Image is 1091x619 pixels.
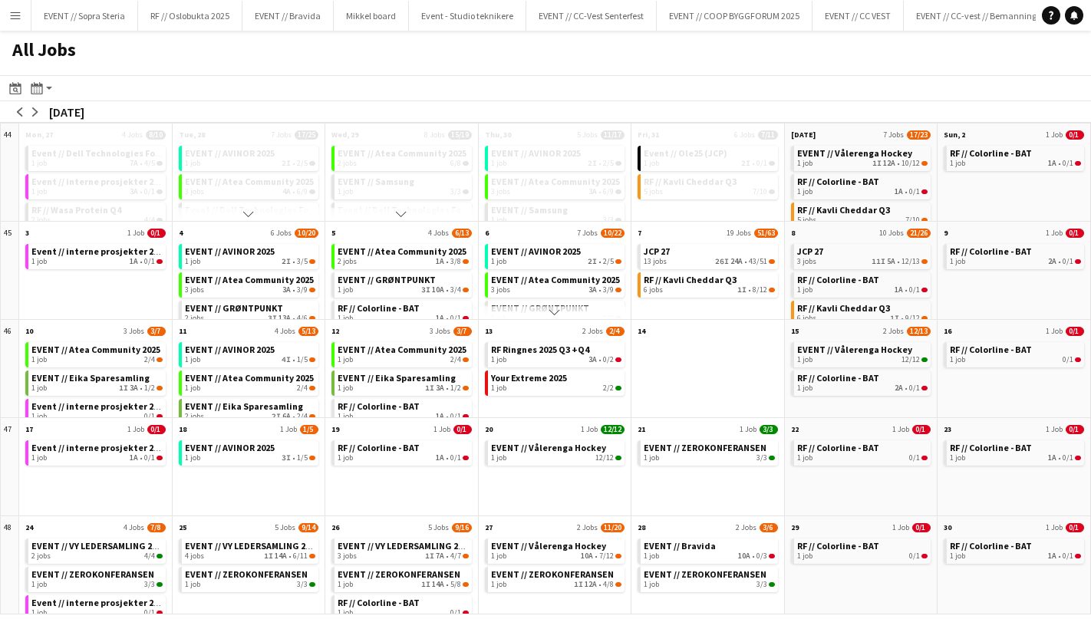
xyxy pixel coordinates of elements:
div: • [338,453,469,463]
span: 1A [130,453,138,463]
span: 4A [282,187,291,196]
span: RF // Colorline - BAT [950,344,1032,355]
span: 1 job [31,159,47,168]
a: EVENT // Atea Community 20251 job2/4 [338,342,469,364]
a: Event // Dell Technologies Forum1 job7A•4/5 [31,146,163,168]
button: EVENT // CC-Vest Senterfest [526,1,657,31]
span: 4/5 [144,159,155,168]
span: 2I [741,159,750,168]
a: EVENT // Atea Community 20251 job2/4 [185,370,316,393]
a: EVENT // Atea Community 20253 jobs3A•3/9 [185,272,316,295]
span: 0/1 [144,453,155,463]
span: 1A [436,453,444,463]
span: 2/5 [297,159,308,168]
a: EVENT // Samsung1 job3/3 [491,202,622,225]
a: EVENT // AVINOR 20251 job3I•1/5 [185,440,316,463]
span: 1 job [491,216,506,225]
span: Event // interne prosjekter 2025 [31,442,167,453]
span: RF // Colorline - BAT [338,400,420,412]
span: 5A [887,257,895,266]
button: Event - Studio teknikere [409,1,526,31]
span: 0/1 [909,453,920,463]
span: 1 job [950,159,965,168]
div: • [31,453,163,463]
div: • [338,257,469,266]
a: RF // Kavli Cheddar Q36 jobs1I•8/12 [644,272,775,295]
span: 0/1 [144,412,155,421]
span: 1 job [797,355,812,364]
span: 1 job [338,314,353,323]
a: RF // Colorline - BAT1 job1A•0/1 [797,272,928,295]
span: 3/3 [756,453,767,463]
span: Your Extreme 2025 [491,372,567,384]
span: 3I [421,285,430,295]
span: EVENT // ZEROKONFERANSEN [644,442,766,453]
span: 7/10 [905,216,920,225]
span: 1I [890,314,899,323]
span: RF // Colorline - BAT [950,147,1032,159]
span: 1 job [797,384,812,393]
div: • [31,187,163,196]
div: • [31,257,163,266]
a: RF // Colorline - BAT1 job0/1 [950,342,1081,364]
span: 2 jobs [185,314,204,323]
a: EVENT // Atea Community 20253 jobs3A•3/9 [491,272,622,295]
span: 0/1 [1063,355,1073,364]
div: • [185,355,316,364]
span: 1I [119,384,128,393]
span: 3 jobs [185,187,204,196]
span: 1/2 [450,384,461,393]
a: RF // Wasa Protein Q42 jobs4/4 [31,202,163,225]
span: 1 job [797,187,812,196]
span: 0/1 [909,187,920,196]
a: EVENT // Eika Sparesamling2 jobs2I6A•2/4 [185,399,316,421]
a: EVENT // Vålerenga Hockey1 job1I12A•10/12 [797,146,928,168]
a: Event // Dell Technologies Forum1 job2/2 [338,202,469,225]
a: EVENT // GRØNTPUNKT1 job3I10A•3/4 [338,272,469,295]
span: EVENT // Samsung [338,176,414,187]
span: 3 jobs [491,285,510,295]
span: 1 job [338,187,353,196]
span: 3/4 [450,285,461,295]
span: JCP 27 [797,245,823,257]
span: 12A [883,159,895,168]
span: EVENT // AVINOR 2025 [185,245,275,257]
span: 1 job [491,159,506,168]
span: 1 job [491,355,506,364]
span: RF // Colorline - BAT [338,302,420,314]
div: • [185,257,316,266]
span: 0/1 [450,453,461,463]
a: RF // Colorline - BAT1 job2A•0/1 [797,370,928,393]
span: 0/2 [603,355,614,364]
span: 6A [282,412,291,421]
span: 0/1 [144,187,155,196]
div: • [338,285,469,295]
div: • [797,314,928,323]
a: RF // Kavli Cheddar Q36 jobs1I•9/12 [797,301,928,323]
span: 2A [895,384,903,393]
div: • [491,257,622,266]
span: 0/1 [144,257,155,266]
a: Your Extreme 20251 job2/2 [491,370,622,393]
span: 1 job [491,257,506,266]
span: 6/9 [297,187,308,196]
div: • [185,314,316,323]
span: EVENT // Eika Sparesamling [338,372,456,384]
span: 0/1 [909,285,920,295]
span: Event // Ole25 (JCP) [644,147,727,159]
span: 1 job [644,453,659,463]
span: 0/1 [1063,257,1073,266]
span: 3A [588,285,597,295]
span: 2/5 [603,159,614,168]
span: 0/1 [909,384,920,393]
span: EVENT // Atea Community 2025 [185,274,314,285]
a: EVENT // Samsung1 job3/3 [338,174,469,196]
span: RF // Kavli Cheddar Q3 [797,204,890,216]
span: 2/4 [450,355,461,364]
div: • [950,159,1081,168]
span: Event // interne prosjekter 2025 [31,176,167,187]
span: EVENT // GRØNTPUNKT [338,274,436,285]
span: 2I [282,159,291,168]
a: EVENT // Atea Community 20251 job2/4 [31,342,163,364]
span: 1 job [797,453,812,463]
